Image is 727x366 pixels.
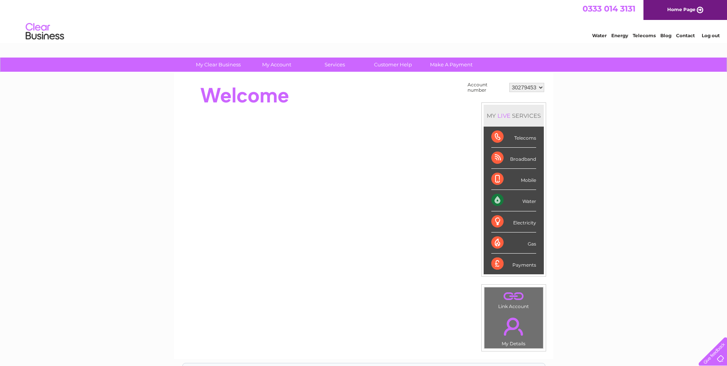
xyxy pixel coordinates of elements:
div: Electricity [491,211,536,232]
div: Water [491,190,536,211]
div: Broadband [491,148,536,169]
div: Payments [491,254,536,274]
a: Customer Help [361,58,425,72]
div: Clear Business is a trading name of Verastar Limited (registered in [GEOGRAPHIC_DATA] No. 3667643... [183,4,545,37]
img: logo.png [25,20,64,43]
a: . [486,289,541,303]
td: Account number [466,80,507,95]
div: Mobile [491,169,536,190]
a: Water [592,33,607,38]
a: Energy [611,33,628,38]
td: Link Account [484,287,543,311]
div: Gas [491,232,536,254]
a: My Clear Business [187,58,250,72]
div: LIVE [496,112,512,119]
a: Contact [676,33,695,38]
div: MY SERVICES [484,105,544,127]
a: Make A Payment [420,58,483,72]
a: 0333 014 3131 [583,4,635,13]
td: My Details [484,311,543,349]
a: Blog [660,33,671,38]
div: Telecoms [491,127,536,148]
a: . [486,313,541,340]
a: Telecoms [633,33,656,38]
a: Services [303,58,366,72]
a: Log out [702,33,720,38]
a: My Account [245,58,308,72]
